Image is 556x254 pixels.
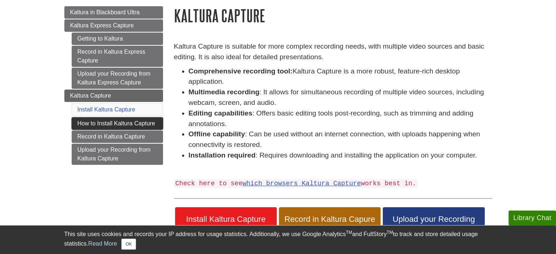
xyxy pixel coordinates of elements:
a: Install Kaltura Capture [77,106,135,113]
span: Kaltura Capture [70,92,111,99]
span: Install Kaltura Capture [181,215,271,224]
a: Kaltura Express Capture [64,19,163,32]
sup: TM [346,230,352,235]
a: Record in Kaltura Express Capture [72,46,163,67]
li: : It allows for simultaneous recording of multiple video sources, including webcam, screen, and a... [189,87,492,108]
span: Record in Kaltura Capure [284,215,375,224]
button: Close [121,239,136,250]
a: Record in Kaltura Capture [72,130,163,143]
button: Library Chat [508,211,556,225]
p: Kaltura Capture is suitable for more complex recording needs, with multiple video sources and bas... [174,41,492,62]
strong: Editing capabilities [189,109,253,117]
strong: Multimedia recording [189,88,260,96]
a: Getting to Kaltura [72,33,163,45]
li: : Offers basic editing tools post-recording, such as trimming and adding annotations. [189,108,492,129]
code: Check here to see works best in. [174,179,418,188]
li: : Requires downloading and installing the application on your computer. [189,150,492,161]
a: Install Kaltura Capture [175,207,277,231]
a: Record in Kaltura Capure [279,207,381,231]
li: Kaltura Capture is a more robust, feature-rich desktop application. [189,66,492,87]
div: Guide Page Menu [64,6,163,165]
a: How to Install Kaltura Capture [72,117,163,130]
sup: TM [387,230,393,235]
a: Upload your Recording [383,207,484,231]
strong: Comprehensive recording tool: [189,67,293,75]
a: Read More [88,240,117,247]
a: Kaltura in Blackboard Ultra [64,6,163,19]
strong: Offline capability [189,130,245,138]
a: Upload your Recording from Kaltura Capture [72,144,163,165]
span: Upload your Recording [388,215,479,224]
a: which browsers Kaltura Capture [242,180,361,187]
li: : Can be used without an internet connection, with uploads happening when connectivity is restored. [189,129,492,150]
a: Kaltura Capture [64,90,163,102]
span: Kaltura Express Capture [70,22,134,29]
span: Kaltura in Blackboard Ultra [70,9,140,15]
h1: Kaltura Capture [174,6,492,25]
strong: Installation required [189,151,256,159]
a: Upload your Recording from Kaltura Express Capture [72,68,163,89]
div: This site uses cookies and records your IP address for usage statistics. Additionally, we use Goo... [64,230,492,250]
